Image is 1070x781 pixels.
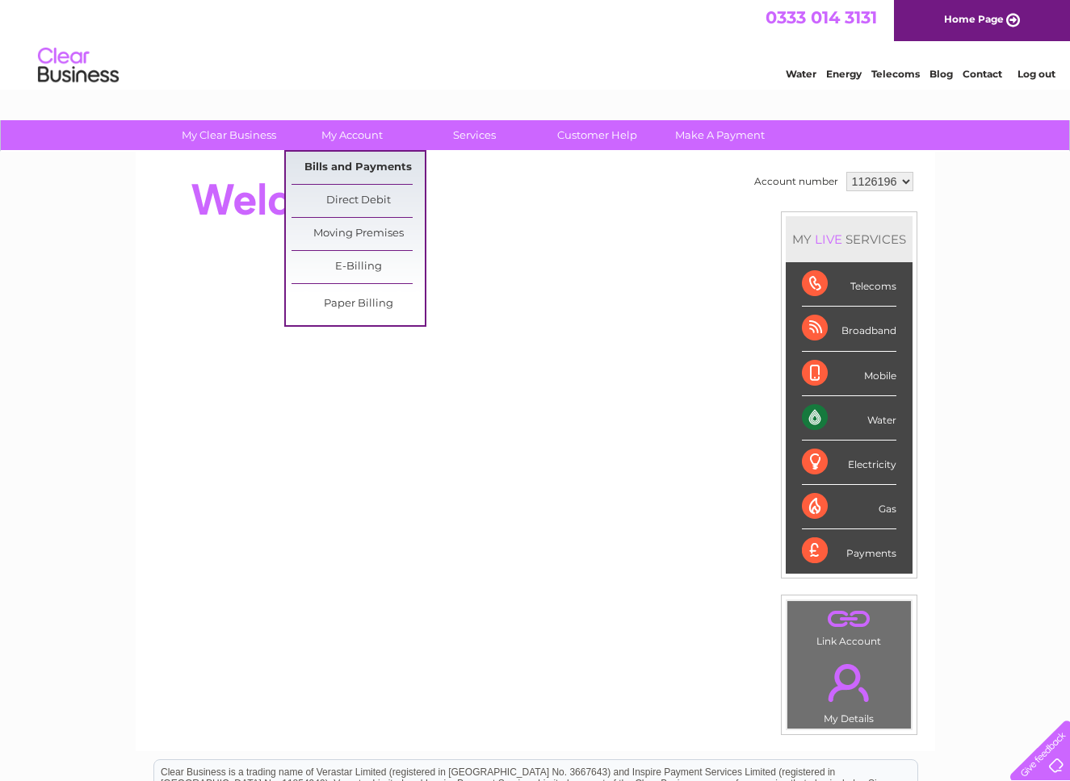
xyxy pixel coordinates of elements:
[162,120,296,150] a: My Clear Business
[802,262,896,307] div: Telecoms
[766,8,877,28] a: 0333 014 3131
[653,120,787,150] a: Make A Payment
[787,650,912,729] td: My Details
[802,352,896,396] div: Mobile
[929,69,953,81] a: Blog
[802,529,896,573] div: Payments
[292,288,425,320] a: Paper Billing
[802,396,896,441] div: Water
[802,441,896,485] div: Electricity
[1018,69,1055,81] a: Log out
[802,485,896,529] div: Gas
[786,69,816,81] a: Water
[531,120,664,150] a: Customer Help
[787,600,912,651] td: Link Account
[791,654,907,711] a: .
[791,605,907,633] a: .
[802,307,896,351] div: Broadband
[292,218,425,250] a: Moving Premises
[826,69,862,81] a: Energy
[750,168,842,195] td: Account number
[786,216,913,262] div: MY SERVICES
[292,152,425,184] a: Bills and Payments
[963,69,1002,81] a: Contact
[292,185,425,217] a: Direct Debit
[285,120,418,150] a: My Account
[812,232,846,247] div: LIVE
[292,251,425,283] a: E-Billing
[37,42,120,91] img: logo.png
[154,9,917,78] div: Clear Business is a trading name of Verastar Limited (registered in [GEOGRAPHIC_DATA] No. 3667643...
[871,69,920,81] a: Telecoms
[408,120,541,150] a: Services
